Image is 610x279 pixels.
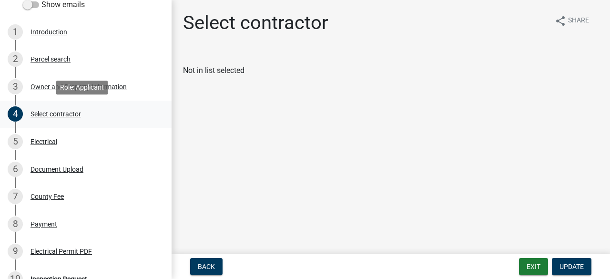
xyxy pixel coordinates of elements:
[8,106,23,122] div: 4
[552,258,591,275] button: Update
[8,134,23,149] div: 5
[30,83,127,90] div: Owner and Property Information
[8,189,23,204] div: 7
[555,15,566,27] i: share
[30,193,64,200] div: County Fee
[183,11,328,34] h1: Select contractor
[8,52,23,67] div: 2
[8,217,23,232] div: 8
[559,263,584,270] span: Update
[30,29,67,35] div: Introduction
[547,11,597,30] button: shareShare
[30,248,92,255] div: Electrical Permit PDF
[198,263,215,270] span: Back
[190,258,223,275] button: Back
[30,221,57,227] div: Payment
[519,258,548,275] button: Exit
[183,65,599,76] div: Not in list selected
[8,244,23,259] div: 9
[8,24,23,40] div: 1
[8,162,23,177] div: 6
[568,15,589,27] span: Share
[8,79,23,94] div: 3
[30,166,83,173] div: Document Upload
[30,138,57,145] div: Electrical
[56,81,108,94] div: Role: Applicant
[30,56,71,62] div: Parcel search
[30,111,81,117] div: Select contractor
